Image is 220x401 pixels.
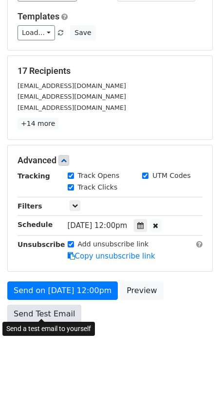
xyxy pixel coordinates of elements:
[2,322,95,336] div: Send a test email to yourself
[18,93,126,100] small: [EMAIL_ADDRESS][DOMAIN_NAME]
[68,252,155,261] a: Copy unsubscribe link
[120,281,163,300] a: Preview
[18,82,126,89] small: [EMAIL_ADDRESS][DOMAIN_NAME]
[68,221,128,230] span: [DATE] 12:00pm
[171,354,220,401] iframe: Chat Widget
[18,118,58,130] a: +14 more
[78,171,120,181] label: Track Opens
[7,305,81,323] a: Send Test Email
[18,25,55,40] a: Load...
[18,221,53,228] strong: Schedule
[18,241,65,248] strong: Unsubscribe
[18,202,42,210] strong: Filters
[152,171,190,181] label: UTM Codes
[18,11,59,21] a: Templates
[18,104,126,111] small: [EMAIL_ADDRESS][DOMAIN_NAME]
[18,172,50,180] strong: Tracking
[7,281,118,300] a: Send on [DATE] 12:00pm
[18,155,202,166] h5: Advanced
[78,239,149,249] label: Add unsubscribe link
[70,25,95,40] button: Save
[18,66,202,76] h5: 17 Recipients
[78,182,118,192] label: Track Clicks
